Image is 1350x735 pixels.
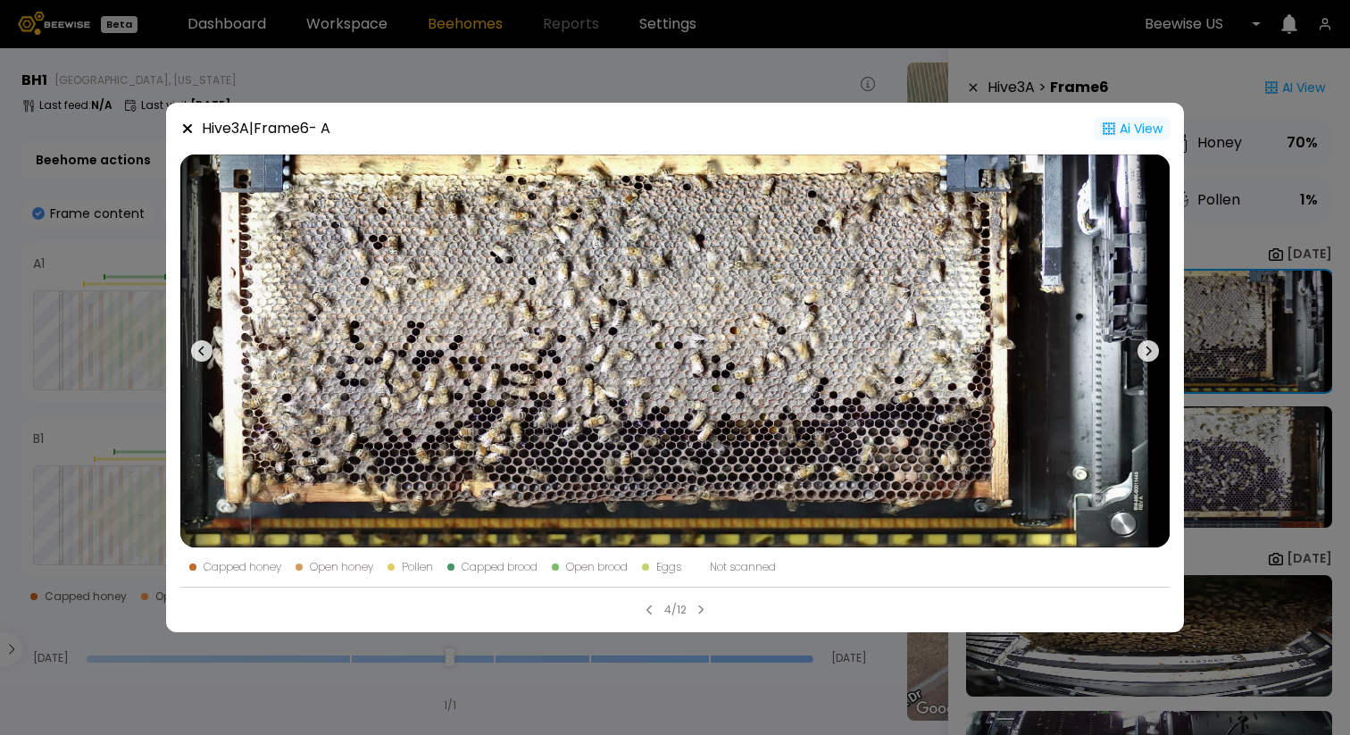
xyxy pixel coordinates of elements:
[402,562,433,572] div: Pollen
[462,562,537,572] div: Capped brood
[202,118,330,139] div: Hive 3 A |
[656,562,681,572] div: Eggs
[310,562,373,572] div: Open honey
[710,562,776,572] div: Not scanned
[254,118,309,138] strong: Frame 6
[1095,117,1170,140] div: Ai View
[566,562,628,572] div: Open brood
[309,118,330,138] span: - A
[180,155,1170,547] img: 20250729_154054-a-1707.12-front-41113-XXXXbckj.jpg
[664,602,687,618] div: 4/12
[204,562,281,572] div: Capped honey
